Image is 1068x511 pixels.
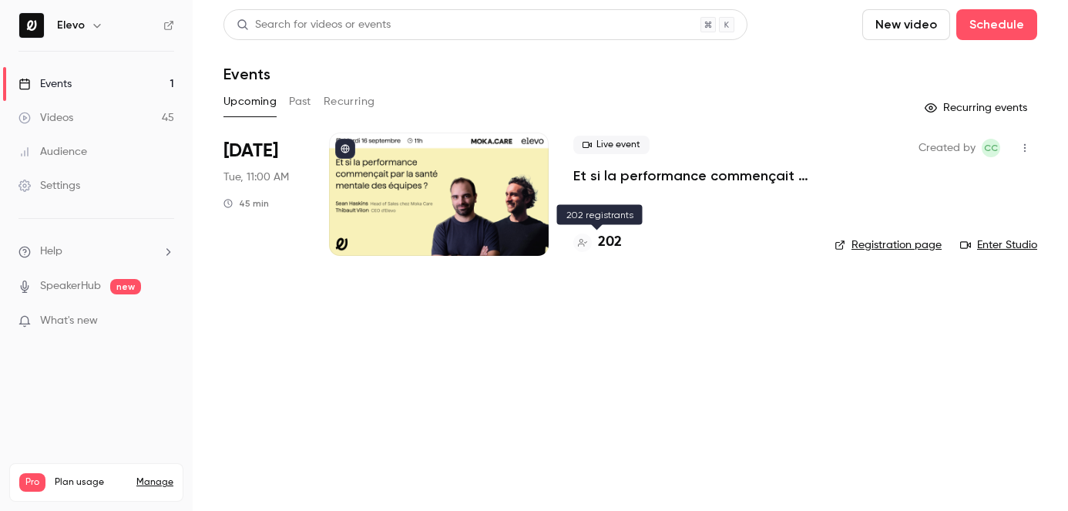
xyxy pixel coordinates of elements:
[19,473,45,492] span: Pro
[19,13,44,38] img: Elevo
[835,237,942,253] a: Registration page
[18,110,73,126] div: Videos
[18,178,80,193] div: Settings
[237,17,391,33] div: Search for videos or events
[598,232,622,253] h4: 202
[223,197,269,210] div: 45 min
[18,76,72,92] div: Events
[110,279,141,294] span: new
[982,139,1000,157] span: Clara Courtillier
[573,166,810,185] a: Et si la performance commençait par la santé mentale des équipes ?
[57,18,85,33] h6: Elevo
[862,9,950,40] button: New video
[223,65,270,83] h1: Events
[223,139,278,163] span: [DATE]
[573,232,622,253] a: 202
[960,237,1037,253] a: Enter Studio
[956,9,1037,40] button: Schedule
[40,244,62,260] span: Help
[918,96,1037,120] button: Recurring events
[289,89,311,114] button: Past
[984,139,998,157] span: CC
[40,313,98,329] span: What's new
[223,133,304,256] div: Sep 16 Tue, 11:00 AM (Europe/Paris)
[223,89,277,114] button: Upcoming
[573,136,650,154] span: Live event
[324,89,375,114] button: Recurring
[18,244,174,260] li: help-dropdown-opener
[223,170,289,185] span: Tue, 11:00 AM
[55,476,127,489] span: Plan usage
[40,278,101,294] a: SpeakerHub
[18,144,87,160] div: Audience
[919,139,976,157] span: Created by
[136,476,173,489] a: Manage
